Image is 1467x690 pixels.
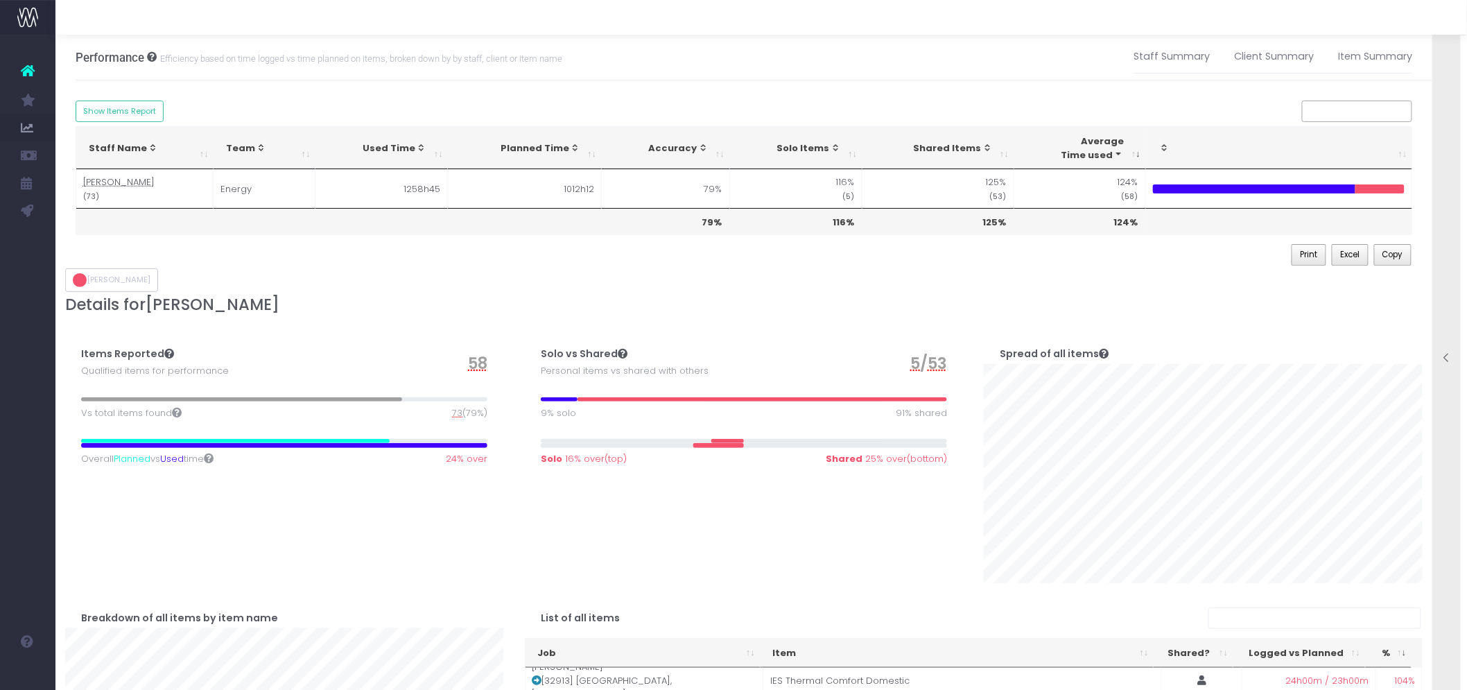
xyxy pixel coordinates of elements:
span: Vs total items found [81,406,182,420]
span: Overall vs time [81,452,214,466]
span: Copy [1382,248,1403,261]
small: (5) [843,189,855,202]
span: 16% over [565,452,605,466]
button: Print [1292,244,1326,266]
small: (58) [1122,189,1138,202]
h4: List of all items [541,612,620,624]
div: Solo Items [743,141,841,155]
span: Planned [114,452,150,466]
span: Qualified items for performance [81,364,229,378]
span: Performance [76,51,144,64]
span: Used [160,452,184,466]
th: Shared?: activate to sort column ascending [1154,639,1233,668]
abbr: [PERSON_NAME] [83,175,155,189]
span: 58 [468,352,487,375]
div: Shared Items [875,141,993,155]
th: Used Time: activate to sort column ascending [315,127,448,169]
th: 116% [730,208,862,234]
button: Copy [1374,244,1412,266]
span: (top) [541,452,627,466]
th: Planned Time: activate to sort column ascending [448,127,602,169]
th: 79% [602,208,730,234]
th: : activate to sort column ascending [1146,127,1413,169]
h4: Breakdown of all items by item name [81,612,278,624]
th: AverageTime used: activate to sort column ascending [1014,127,1146,169]
span: 25% over [865,452,907,466]
a: Staff Summary [1134,41,1210,73]
div: Average Time used [1027,135,1125,162]
div: Staff Name [89,141,193,155]
th: Team: activate to sort column ascending [214,127,315,169]
th: Accuracy: activate to sort column ascending [602,127,730,169]
td: 1258h45 [315,169,448,208]
th: 124% [1014,208,1146,234]
span: Personal items vs shared with others [541,364,709,378]
th: Logged vs Planned: activate to sort column ascending [1233,639,1366,668]
span: 53 [928,352,947,375]
div: Team [226,141,294,155]
a: Client Summary [1234,41,1314,73]
td: 124% [1014,169,1146,208]
span: 24% over [446,452,487,466]
span: 24h00m / 23h00m [1285,674,1369,688]
button: Show Items Report [76,101,164,122]
h4: Solo vs Shared [541,348,627,360]
strong: Solo [541,452,562,465]
strong: Shared [826,452,862,465]
a: Item Summary [1338,41,1412,73]
th: Staff Name: activate to sort column ascending [76,127,214,169]
span: [PERSON_NAME] [532,660,604,674]
th: Solo Items: activate to sort column ascending [730,127,862,169]
img: images/default_profile_image.png [17,662,38,683]
span: Excel [1340,248,1360,261]
h4: Spread of all items [1000,348,1109,360]
th: Item: activate to sort column ascending [761,639,1154,668]
button: Excel [1332,244,1369,266]
td: 125% [862,169,1014,208]
div: Accuracy [614,141,709,155]
small: (53) [990,189,1007,202]
span: [PERSON_NAME] [146,295,280,314]
h3: Details for [65,295,1423,314]
span: / [910,352,947,375]
span: Print [1301,248,1318,261]
th: %: activate to sort column ascending [1366,639,1412,668]
span: 91% shared [896,406,947,420]
td: Energy [214,169,315,208]
span: 9% solo [541,406,576,420]
span: 73 [452,406,462,420]
td: 1012h12 [448,169,602,208]
div: Used Time [328,141,426,155]
span: (bottom) [826,452,947,466]
th: 125% [862,208,1014,234]
h4: Items Reported [81,348,174,360]
small: Efficiency based on time logged vs time planned on items, broken down by by staff, client or item... [157,51,563,64]
span: (79%) [452,406,487,420]
div: Planned Time [460,141,580,155]
td: 116% [730,169,862,208]
td: 79% [602,169,730,208]
span: 5 [910,352,920,375]
span: 104% [1394,674,1415,688]
th: Shared Items: activate to sort column ascending [862,127,1014,169]
small: (73) [83,189,99,202]
th: Job: activate to sort column ascending [526,639,761,668]
button: [PERSON_NAME] [65,268,159,292]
